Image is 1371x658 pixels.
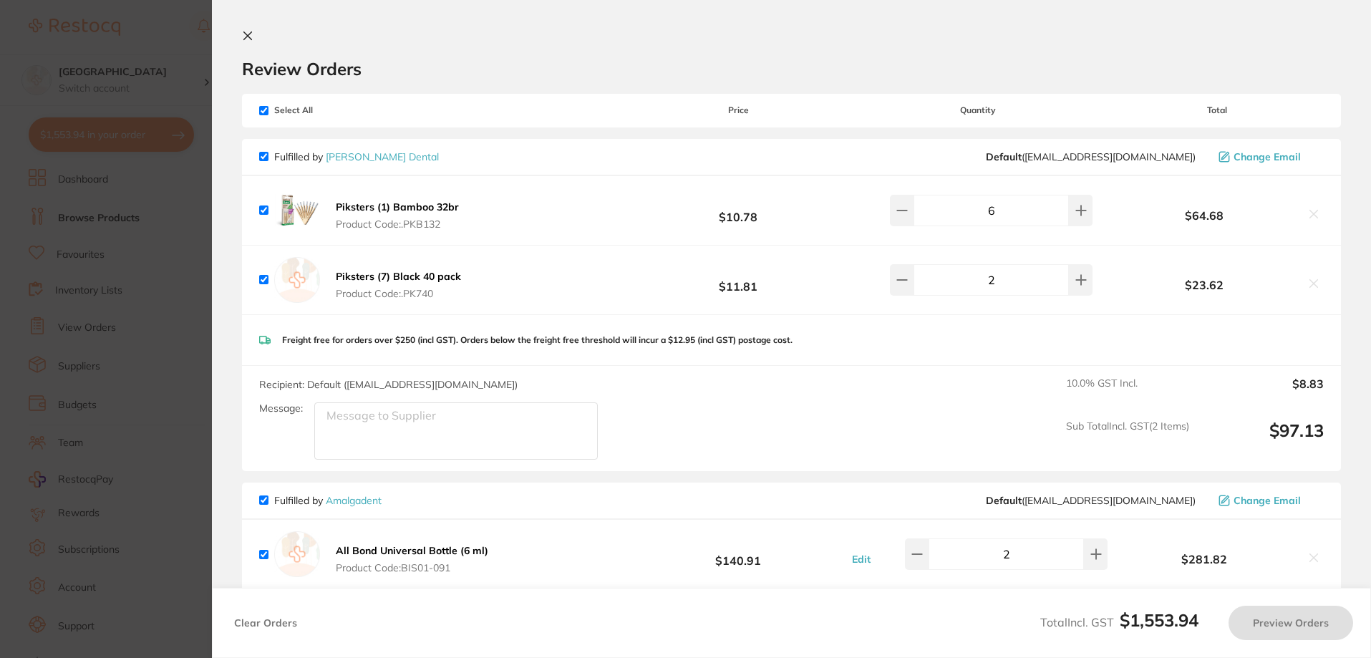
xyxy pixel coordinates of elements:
b: $23.62 [1111,279,1298,291]
button: Piksters (7) Black 40 pack Product Code:.PK740 [331,270,465,300]
button: All Bond Universal Bottle (6 ml) Product Code:BIS01-091 [331,544,493,574]
label: Message: [259,402,303,415]
p: Fulfilled by [274,495,382,506]
output: $97.13 [1201,420,1324,460]
p: Fulfilled by [274,151,439,163]
b: $64.68 [1111,209,1298,222]
span: Sub Total Incl. GST ( 2 Items) [1066,420,1189,460]
button: Change Email [1214,150,1324,163]
span: 10.0 % GST Incl. [1066,377,1189,409]
span: Total [1111,105,1324,115]
b: Default [986,150,1022,163]
b: Default [986,494,1022,507]
span: Product Code: .PKB132 [336,218,459,230]
img: eXJqMWJiZw [274,188,320,233]
b: All Bond Universal Bottle (6 ml) [336,544,488,557]
span: Recipient: Default ( [EMAIL_ADDRESS][DOMAIN_NAME] ) [259,378,518,391]
h2: Review Orders [242,58,1341,79]
b: Piksters (7) Black 40 pack [336,270,461,283]
output: $8.83 [1201,377,1324,409]
span: Price [631,105,844,115]
b: $10.78 [631,197,844,223]
span: Quantity [845,105,1111,115]
img: empty.jpg [274,531,320,577]
span: sales@piksters.com [986,151,1196,163]
button: Piksters (1) Bamboo 32br Product Code:.PKB132 [331,200,463,231]
b: Piksters (1) Bamboo 32br [336,200,459,213]
p: Freight free for orders over $250 (incl GST). Orders below the freight free threshold will incur ... [282,335,793,345]
b: $11.81 [631,266,844,293]
b: $140.91 [631,541,844,568]
span: Product Code: .PK740 [336,288,461,299]
span: Change Email [1234,151,1301,163]
b: $1,553.94 [1120,609,1198,631]
span: Select All [259,105,402,115]
span: Product Code: BIS01-091 [336,562,488,574]
span: info@amalgadent.com.au [986,495,1196,506]
b: $281.82 [1111,553,1298,566]
img: empty.jpg [274,257,320,303]
a: [PERSON_NAME] Dental [326,150,439,163]
button: Change Email [1214,494,1324,507]
a: Amalgadent [326,494,382,507]
span: Change Email [1234,495,1301,506]
button: Clear Orders [230,606,301,640]
button: Preview Orders [1229,606,1353,640]
span: Total Incl. GST [1040,615,1198,629]
button: Edit [848,553,875,566]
